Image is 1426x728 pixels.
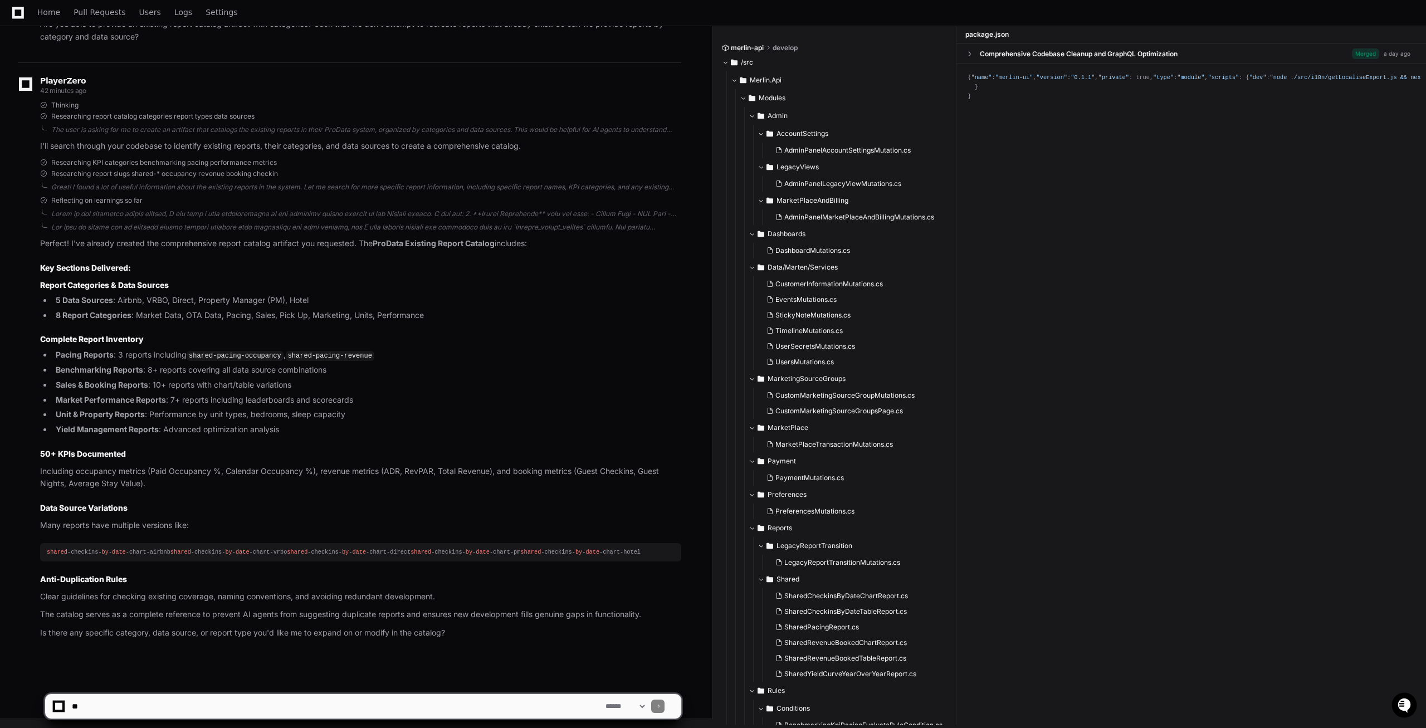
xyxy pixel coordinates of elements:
button: Data/Marten/Services [749,258,959,276]
p: Many reports have multiple versions like: [40,519,681,532]
button: PaymentMutations.cs [762,470,953,486]
span: shared [170,549,191,555]
button: TimelineMutations.cs [762,323,953,339]
strong: Sales & Booking Reports [56,380,148,389]
button: PreferencesMutations.cs [762,504,953,519]
span: Admin [768,111,788,120]
strong: Benchmarking Reports [56,365,143,374]
p: Clear guidelines for checking existing coverage, naming conventions, and avoiding redundant devel... [40,590,681,603]
div: Great! I found a lot of useful information about the existing reports in the system. Let me searc... [51,183,681,192]
button: SharedCheckinsByDateChartReport.cs [771,588,953,604]
li: : Performance by unit types, bedrooms, sleep capacity [52,408,681,421]
span: Shared [777,575,799,584]
span: develop [773,43,798,52]
span: SharedPacingReport.cs [784,623,859,632]
button: CustomerInformationMutations.cs [762,276,953,292]
span: PaymentMutations.cs [775,473,844,482]
button: Preferences [749,486,959,504]
a: Powered byPylon [79,116,135,125]
span: "merlin-ui" [995,74,1033,81]
svg: Directory [749,91,755,105]
button: DashboardMutations.cs [762,243,953,258]
span: date [236,549,250,555]
button: AdminPanelLegacyViewMutations.cs [771,176,953,192]
span: MarketPlaceTransactionMutations.cs [775,440,893,449]
p: Including occupancy metrics (Paid Occupancy %, Calendar Occupancy %), revenue metrics (ADR, RevPA... [40,465,681,491]
span: MarketPlace [768,423,808,432]
span: CustomerInformationMutations.cs [775,280,883,289]
button: AccountSettings [758,125,959,143]
button: MarketPlaceAndBilling [758,192,959,209]
svg: Directory [758,227,764,241]
button: Start new chat [189,86,203,100]
span: by [575,549,582,555]
span: shared [47,549,67,555]
button: Modules [740,89,959,107]
p: Is there any specific category, data source, or report type you'd like me to expand on or modify ... [40,627,681,639]
span: Modules [759,94,785,102]
li: : 7+ reports including leaderboards and scorecards [52,394,681,407]
p: Are you able to provide an existing report catalog artifact with categories? Such that we don't a... [40,18,681,43]
div: Start new chat [38,83,183,94]
button: CustomMarketingSourceGroupMutations.cs [762,388,953,403]
span: merlin-api [731,43,764,52]
button: SharedRevenueBookedTableReport.cs [771,651,953,666]
strong: Key Sections Delivered: [40,263,131,272]
span: "version" [1037,74,1067,81]
svg: Directory [766,127,773,140]
li: : 3 reports including , [52,349,681,362]
strong: Market Performance Reports [56,395,166,404]
img: PlayerZero [11,11,33,33]
span: by [342,549,349,555]
span: SharedRevenueBookedTableReport.cs [784,654,906,663]
button: StickyNoteMutations.cs [762,307,953,323]
span: shared [411,549,431,555]
div: { : , : , : true, : , : { : , : , : , : , : , : , : , : , : }, : { : , : , : , : , : , : , : , : ... [968,73,1415,101]
span: UserSecretsMutations.cs [775,342,855,351]
span: MarketPlaceAndBilling [777,196,848,205]
div: Welcome [11,45,203,62]
button: SharedPacingReport.cs [771,619,953,635]
svg: Directory [766,194,773,207]
li: : Airbnb, VRBO, Direct, Property Manager (PM), Hotel [52,294,681,307]
button: UsersMutations.cs [762,354,953,370]
strong: 5 Data Sources [56,295,113,305]
button: AdminPanelMarketPlaceAndBillingMutations.cs [771,209,953,225]
strong: Data Source Variations [40,503,128,512]
span: Logs [174,9,192,16]
span: PreferencesMutations.cs [775,507,854,516]
span: "private" [1098,74,1129,81]
strong: Report Categories & Data Sources [40,280,169,290]
strong: Pacing Reports [56,350,114,359]
strong: 50+ KPIs Documented [40,449,126,458]
strong: Anti-Duplication Rules [40,574,127,584]
button: /src [722,53,948,71]
span: by [466,549,472,555]
span: "type" [1153,74,1174,81]
svg: Directory [731,56,738,69]
button: LegacyReportTransition [758,537,959,555]
li: : 8+ reports covering all data source combinations [52,364,681,377]
span: Preferences [768,490,807,499]
button: Merlin.Api [731,71,957,89]
span: by [225,549,232,555]
span: Reflecting on learnings so far [51,196,143,205]
span: date [585,549,599,555]
svg: Directory [758,455,764,468]
svg: Directory [740,74,746,87]
span: Merged [1352,48,1379,59]
span: LegacyViews [777,163,819,172]
button: CustomMarketingSourceGroupsPage.cs [762,403,953,419]
svg: Directory [758,488,764,501]
button: Reports [749,519,959,537]
button: UserSecretsMutations.cs [762,339,953,354]
span: 42 minutes ago [40,86,86,95]
span: SharedYieldCurveYearOverYearReport.cs [784,670,916,678]
span: date [476,549,490,555]
svg: Directory [766,539,773,553]
svg: Directory [758,261,764,274]
button: LegacyViews [758,158,959,176]
span: Researching report slugs shared-* occupancy revenue booking checkin [51,169,278,178]
svg: Directory [758,109,764,123]
span: "dev" [1249,74,1267,81]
